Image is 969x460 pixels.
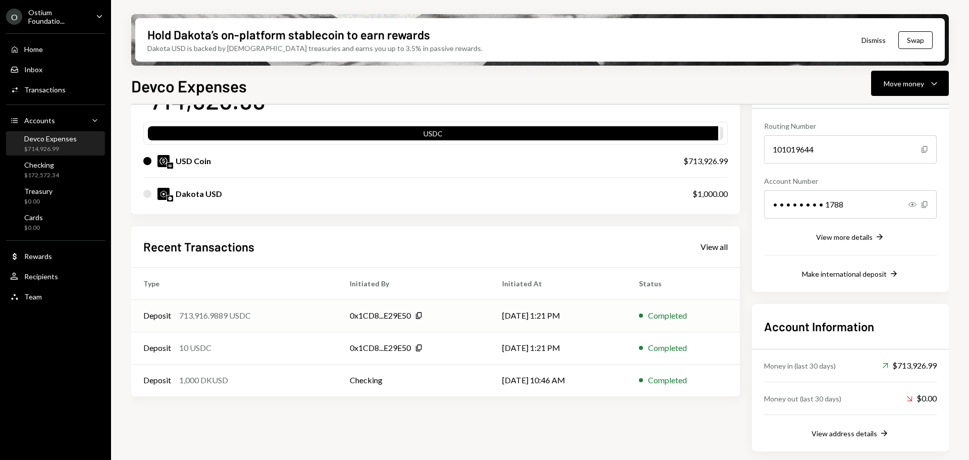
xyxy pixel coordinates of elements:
[692,188,728,200] div: $1,000.00
[648,374,687,386] div: Completed
[6,287,105,305] a: Team
[6,80,105,98] a: Transactions
[764,190,937,219] div: • • • • • • • • 1788
[28,8,88,25] div: Ostium Foundatio...
[6,158,105,182] a: Checking$172,572.34
[167,195,173,201] img: base-mainnet
[764,318,937,335] h2: Account Information
[882,360,937,372] div: $713,926.99
[338,364,490,396] td: Checking
[490,364,627,396] td: [DATE] 10:46 AM
[24,197,52,206] div: $0.00
[490,299,627,332] td: [DATE] 1:21 PM
[143,374,171,386] div: Deposit
[812,429,877,438] div: View address details
[24,213,43,222] div: Cards
[6,210,105,234] a: Cards$0.00
[701,242,728,252] div: View all
[764,135,937,164] div: 101019644
[131,267,338,299] th: Type
[24,134,77,143] div: Devco Expenses
[157,188,170,200] img: DKUSD
[147,26,430,43] div: Hold Dakota’s on-platform stablecoin to earn rewards
[490,267,627,299] th: Initiated At
[816,233,873,241] div: View more details
[131,76,247,96] h1: Devco Expenses
[812,428,889,439] button: View address details
[143,342,171,354] div: Deposit
[350,310,411,322] div: 0x1CD8...E29E50
[764,121,937,131] div: Routing Number
[176,188,222,200] div: Dakota USD
[350,342,411,354] div: 0x1CD8...E29E50
[24,116,55,125] div: Accounts
[24,171,59,180] div: $172,572.34
[24,292,42,301] div: Team
[147,43,482,54] div: Dakota USD is backed by [DEMOGRAPHIC_DATA] treasuries and earns you up to 3.5% in passive rewards.
[6,267,105,285] a: Recipients
[884,78,924,89] div: Move money
[764,361,836,371] div: Money in (last 30 days)
[871,71,949,96] button: Move money
[179,374,228,386] div: 1,000 DKUSD
[648,310,687,322] div: Completed
[24,272,58,281] div: Recipients
[683,155,728,167] div: $713,926.99
[906,392,937,404] div: $0.00
[24,161,59,169] div: Checking
[898,31,933,49] button: Swap
[816,232,885,243] button: View more details
[24,252,52,261] div: Rewards
[148,128,718,142] div: USDC
[802,270,887,278] div: Make international deposit
[24,45,43,54] div: Home
[179,310,251,322] div: 713,916.9889 USDC
[648,342,687,354] div: Completed
[6,184,105,208] a: Treasury$0.00
[24,187,52,195] div: Treasury
[24,145,77,154] div: $714,926.99
[701,241,728,252] a: View all
[849,28,898,52] button: Dismiss
[176,155,211,167] div: USD Coin
[167,163,173,169] img: arbitrum-mainnet
[764,176,937,186] div: Account Number
[24,65,42,74] div: Inbox
[143,238,254,255] h2: Recent Transactions
[490,332,627,364] td: [DATE] 1:21 PM
[6,40,105,58] a: Home
[6,111,105,129] a: Accounts
[338,267,490,299] th: Initiated By
[24,224,43,232] div: $0.00
[143,310,171,322] div: Deposit
[6,247,105,265] a: Rewards
[6,9,22,25] div: O
[179,342,211,354] div: 10 USDC
[24,85,66,94] div: Transactions
[6,60,105,78] a: Inbox
[802,269,899,280] button: Make international deposit
[157,155,170,167] img: USDC
[627,267,740,299] th: Status
[764,393,841,404] div: Money out (last 30 days)
[6,131,105,156] a: Devco Expenses$714,926.99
